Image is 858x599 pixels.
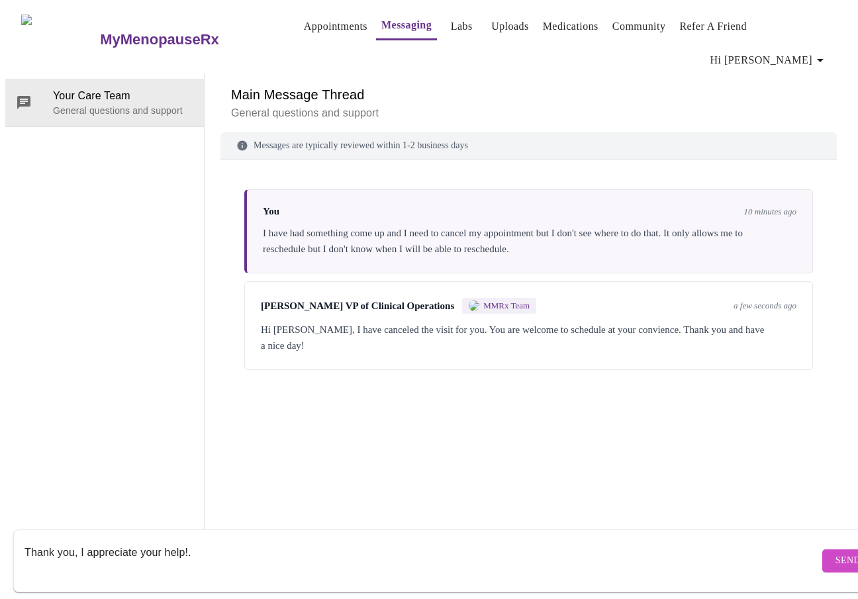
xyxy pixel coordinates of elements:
span: Your Care Team [53,88,193,104]
a: Community [612,17,666,36]
img: MyMenopauseRx Logo [21,15,99,64]
span: You [263,206,279,217]
span: [PERSON_NAME] VP of Clinical Operations [261,300,454,312]
a: Messaging [381,16,432,34]
button: Uploads [486,13,534,40]
a: Medications [543,17,598,36]
span: 10 minutes ago [744,207,796,217]
img: MMRX [469,300,479,311]
p: General questions and support [231,105,826,121]
div: Your Care TeamGeneral questions and support [5,79,204,126]
button: Appointments [299,13,373,40]
button: Hi [PERSON_NAME] [705,47,834,73]
div: Messages are typically reviewed within 1-2 business days [220,132,837,160]
button: Messaging [376,12,437,40]
p: General questions and support [53,104,193,117]
span: Hi [PERSON_NAME] [710,51,828,69]
h6: Main Message Thread [231,84,826,105]
button: Medications [538,13,604,40]
span: a few seconds ago [734,300,796,311]
button: Refer a Friend [674,13,752,40]
a: Refer a Friend [679,17,747,36]
button: Community [607,13,671,40]
button: Labs [440,13,483,40]
span: MMRx Team [483,300,530,311]
h3: MyMenopauseRx [100,31,219,48]
a: Appointments [304,17,367,36]
textarea: Send a message about your appointment [24,539,819,582]
div: I have had something come up and I need to cancel my appointment but I don't see where to do that... [263,225,796,257]
div: Hi [PERSON_NAME], I have canceled the visit for you. You are welcome to schedule at your convienc... [261,322,796,353]
a: Uploads [491,17,529,36]
a: Labs [451,17,473,36]
a: MyMenopauseRx [99,17,272,63]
